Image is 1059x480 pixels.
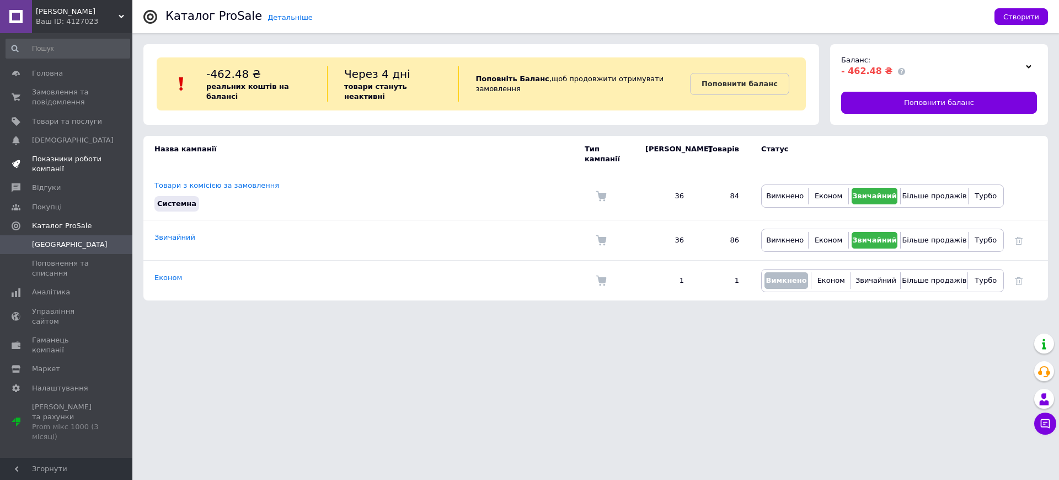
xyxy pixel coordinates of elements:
[475,75,549,83] b: Поповніть Баланс
[32,183,61,193] span: Відгуки
[904,98,974,108] span: Поповнити баланс
[852,236,897,244] span: Звичайний
[634,136,695,172] td: [PERSON_NAME]
[841,56,870,64] span: Баланс:
[695,172,750,220] td: 84
[971,232,1001,249] button: Турбо
[817,276,845,284] span: Економ
[344,67,410,81] span: Через 4 дні
[902,192,966,200] span: Більше продажів
[815,192,842,200] span: Економ
[1015,276,1023,284] a: Видалити
[32,422,102,442] div: Prom мікс 1000 (3 місяці)
[32,135,114,145] span: [DEMOGRAPHIC_DATA]
[852,232,898,249] button: Звичайний
[165,10,262,22] div: Каталог ProSale
[815,236,842,244] span: Економ
[764,232,805,249] button: Вимкнено
[766,276,806,284] span: Вимкнено
[766,236,804,244] span: Вимкнено
[32,287,70,297] span: Аналітика
[206,67,261,81] span: -462.48 ₴
[634,220,695,261] td: 36
[975,276,997,284] span: Турбо
[344,82,407,101] b: товари стануть неактивні
[1015,236,1023,244] a: Видалити
[994,8,1048,25] button: Створити
[32,335,102,355] span: Гаманець компанії
[854,272,897,289] button: Звичайний
[32,117,102,126] span: Товари та послуги
[32,87,102,107] span: Замовлення та повідомлення
[764,272,808,289] button: Вимкнено
[971,272,1001,289] button: Турбо
[903,272,965,289] button: Більше продажів
[841,92,1037,114] a: Поповнити баланс
[852,188,898,204] button: Звичайний
[903,232,965,249] button: Більше продажів
[971,188,1001,204] button: Турбо
[154,181,279,189] a: Товари з комісією за замовлення
[268,13,313,22] a: Детальніше
[750,136,1004,172] td: Статус
[702,80,778,88] b: Поповнити баланс
[458,66,689,102] div: , щоб продовжити отримувати замовлення
[1034,413,1056,435] button: Чат з покупцем
[975,236,997,244] span: Турбо
[852,192,897,200] span: Звичайний
[811,188,845,204] button: Економ
[32,259,102,278] span: Поповнення та списання
[32,68,63,78] span: Головна
[975,192,997,200] span: Турбо
[36,17,132,27] div: Ваш ID: 4127023
[811,232,845,249] button: Економ
[173,76,190,92] img: :exclamation:
[596,191,607,202] img: Комісія за замовлення
[902,276,966,284] span: Більше продажів
[764,188,805,204] button: Вимкнено
[154,273,182,282] a: Економ
[596,275,607,286] img: Комісія за замовлення
[695,136,750,172] td: Товарів
[596,235,607,246] img: Комісія за замовлення
[157,199,196,208] span: Системна
[855,276,896,284] span: Звичайний
[695,220,750,261] td: 86
[6,39,130,59] input: Пошук
[766,192,804,200] span: Вимкнено
[32,154,102,174] span: Показники роботи компанії
[36,7,119,17] span: Хіт Маркет
[1003,13,1039,21] span: Створити
[695,261,750,301] td: 1
[634,172,695,220] td: 36
[32,307,102,326] span: Управління сайтом
[32,221,92,231] span: Каталог ProSale
[814,272,848,289] button: Економ
[32,383,88,393] span: Налаштування
[841,66,892,76] span: - 462.48 ₴
[206,82,289,101] b: реальних коштів на балансі
[32,364,60,374] span: Маркет
[32,240,108,250] span: [GEOGRAPHIC_DATA]
[634,261,695,301] td: 1
[690,73,789,95] a: Поповнити баланс
[902,236,966,244] span: Більше продажів
[32,402,102,442] span: [PERSON_NAME] та рахунки
[32,202,62,212] span: Покупці
[903,188,965,204] button: Більше продажів
[154,233,195,241] a: Звичайний
[585,136,634,172] td: Тип кампанії
[143,136,585,172] td: Назва кампанії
